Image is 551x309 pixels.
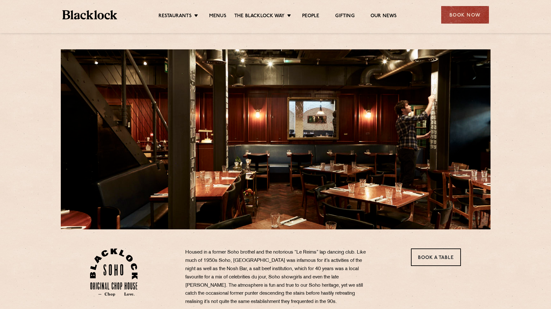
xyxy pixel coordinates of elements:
[441,6,489,24] div: Book Now
[371,13,397,20] a: Our News
[302,13,319,20] a: People
[234,13,285,20] a: The Blacklock Way
[62,10,117,19] img: BL_Textured_Logo-footer-cropped.svg
[159,13,192,20] a: Restaurants
[411,248,461,266] a: Book a Table
[335,13,354,20] a: Gifting
[90,248,138,296] img: Soho-stamp-default.svg
[185,248,373,306] p: Housed in a former Soho brothel and the notorious “Le Reims” lap dancing club. Like much of 1950s...
[209,13,226,20] a: Menus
